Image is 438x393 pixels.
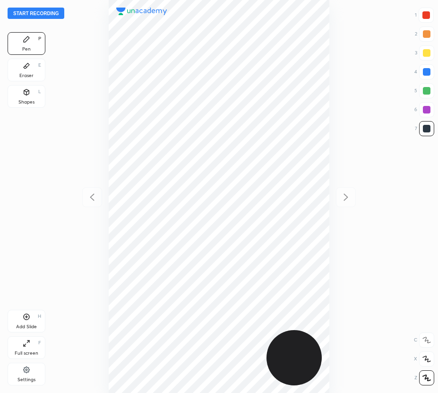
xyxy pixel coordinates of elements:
[415,8,434,23] div: 1
[116,8,167,15] img: logo.38c385cc.svg
[414,332,434,348] div: C
[16,324,37,329] div: Add Slide
[415,121,434,136] div: 7
[414,351,434,367] div: X
[38,36,41,41] div: P
[414,83,434,98] div: 5
[17,377,35,382] div: Settings
[38,63,41,68] div: E
[22,47,31,52] div: Pen
[38,314,41,319] div: H
[8,8,64,19] button: Start recording
[414,64,434,79] div: 4
[38,89,41,94] div: L
[18,100,34,105] div: Shapes
[415,45,434,61] div: 3
[19,73,34,78] div: Eraser
[38,341,41,345] div: F
[15,351,38,356] div: Full screen
[414,370,434,385] div: Z
[415,26,434,42] div: 2
[414,102,434,117] div: 6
